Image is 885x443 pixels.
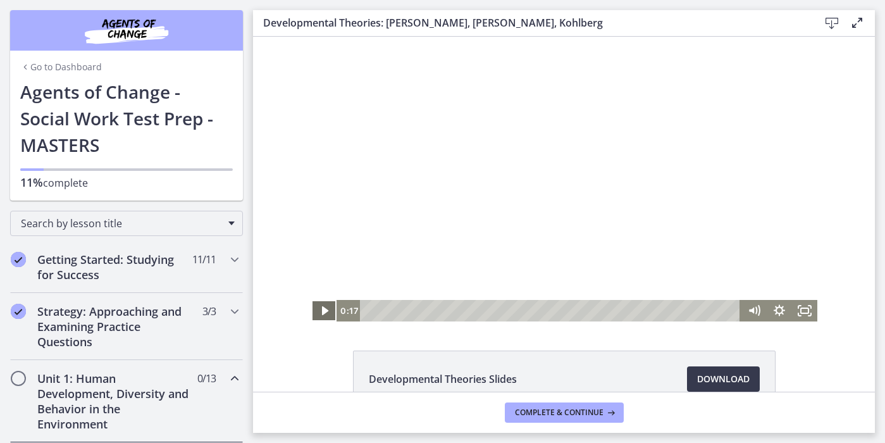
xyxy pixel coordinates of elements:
button: Complete & continue [505,402,624,423]
i: Completed [11,252,26,267]
span: 3 / 3 [202,304,216,319]
img: Agents of Change [51,15,202,46]
div: Search by lesson title [10,211,243,236]
h1: Agents of Change - Social Work Test Prep - MASTERS [20,78,233,158]
span: Download [697,371,750,387]
button: Show settings menu [514,263,539,285]
h3: Developmental Theories: [PERSON_NAME], [PERSON_NAME], Kohlberg [263,15,799,30]
a: Download [687,366,760,392]
span: 11 / 11 [192,252,216,267]
span: 11% [20,175,43,190]
iframe: To enrich screen reader interactions, please activate Accessibility in Grammarly extension settings [253,37,875,321]
h2: Strategy: Approaching and Examining Practice Questions [37,304,192,349]
span: Search by lesson title [21,216,222,230]
button: Fullscreen [539,263,564,285]
h2: Unit 1: Human Development, Diversity and Behavior in the Environment [37,371,192,432]
span: 0 / 13 [197,371,216,386]
p: complete [20,175,233,190]
i: Completed [11,304,26,319]
button: Mute [488,263,514,285]
h2: Getting Started: Studying for Success [37,252,192,282]
span: Developmental Theories Slides [369,371,517,387]
span: Complete & continue [515,408,603,418]
a: Go to Dashboard [20,61,102,73]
